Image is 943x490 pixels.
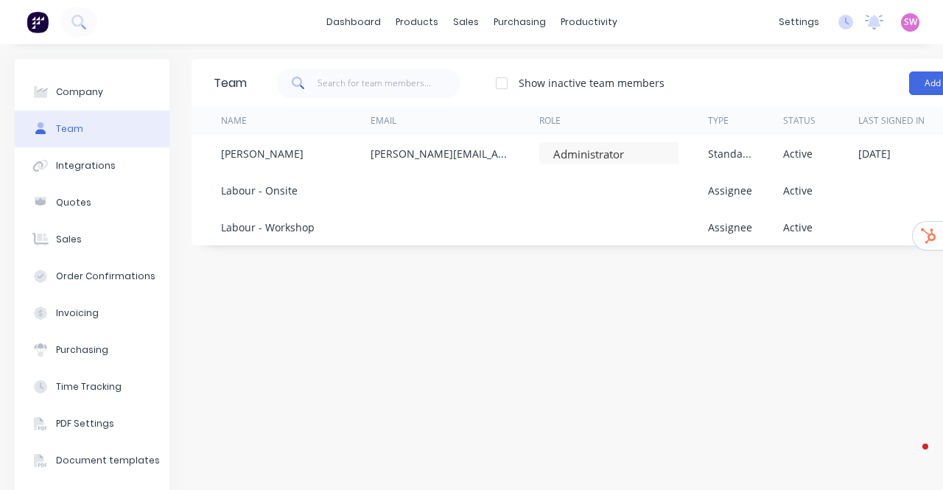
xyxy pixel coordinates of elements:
div: [DATE] [858,146,891,161]
div: Document templates [56,454,160,467]
div: Time Tracking [56,380,122,393]
div: Role [539,114,561,127]
button: Purchasing [15,332,169,368]
span: SW [904,15,917,29]
button: Company [15,74,169,111]
button: Integrations [15,147,169,184]
div: [PERSON_NAME][EMAIL_ADDRESS][DOMAIN_NAME] [371,146,510,161]
div: Last signed in [858,114,925,127]
div: Active [783,220,813,235]
div: Order Confirmations [56,270,155,283]
div: Purchasing [56,343,108,357]
div: Labour - Onsite [221,183,298,198]
div: sales [446,11,486,33]
button: Time Tracking [15,368,169,405]
div: [PERSON_NAME] [221,146,304,161]
div: productivity [553,11,625,33]
button: Quotes [15,184,169,221]
div: Assignee [708,183,752,198]
div: Type [708,114,729,127]
div: Name [221,114,247,127]
iframe: Intercom live chat [893,440,928,475]
div: Team [214,74,247,92]
div: purchasing [486,11,553,33]
div: Company [56,85,103,99]
div: PDF Settings [56,417,114,430]
div: Assignee [708,220,752,235]
div: Status [783,114,816,127]
div: Show inactive team members [519,75,665,91]
div: Standard [708,146,754,161]
button: Sales [15,221,169,258]
button: Invoicing [15,295,169,332]
div: Sales [56,233,82,246]
div: Email [371,114,396,127]
div: Active [783,183,813,198]
div: settings [771,11,827,33]
div: Team [56,122,83,136]
div: Invoicing [56,307,99,320]
div: Integrations [56,159,116,172]
button: PDF Settings [15,405,169,442]
button: Document templates [15,442,169,479]
div: products [388,11,446,33]
a: dashboard [319,11,388,33]
input: Search for team members... [318,69,461,98]
img: Factory [27,11,49,33]
div: Labour - Workshop [221,220,315,235]
button: Team [15,111,169,147]
div: Quotes [56,196,91,209]
div: Active [783,146,813,161]
button: Order Confirmations [15,258,169,295]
